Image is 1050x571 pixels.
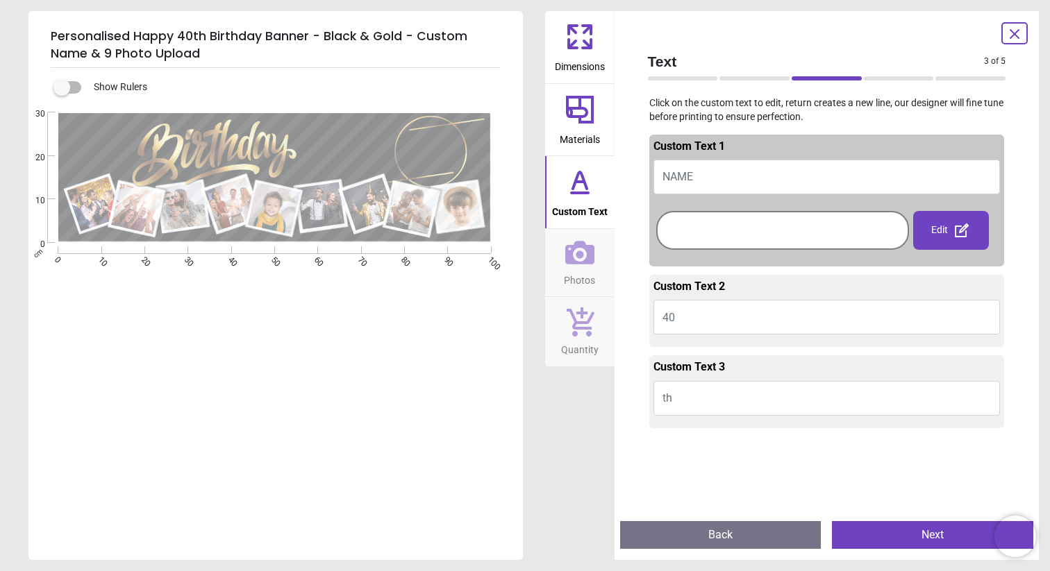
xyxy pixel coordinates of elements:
button: 40 [653,300,1001,334]
span: th [662,391,672,404]
button: Photos [545,229,615,297]
button: Materials [545,84,615,156]
span: Dimensions [555,53,605,74]
span: 10 [19,195,45,207]
span: 20 [19,152,45,164]
button: NAME [653,160,1001,194]
p: Click on the custom text to edit, return creates a new line, our designer will fine tune before p... [637,96,1017,123]
span: Custom Text 2 [653,280,725,293]
span: Text [648,51,985,71]
span: Custom Text [552,198,608,219]
span: Materials [560,126,600,147]
span: 0 [19,239,45,250]
div: Show Rulers [62,79,523,96]
span: NAME [662,170,693,183]
span: Custom Text 3 [653,360,725,373]
span: Photos [564,267,595,288]
button: Dimensions [545,11,615,83]
span: Custom Text 1 [653,139,725,153]
span: 3 of 5 [984,56,1006,67]
span: 40 [662,311,675,324]
button: th [653,381,1001,416]
span: 30 [19,108,45,120]
button: Next [832,521,1033,549]
button: Custom Text [545,156,615,228]
button: Quantity [545,297,615,366]
div: Edit [913,211,989,250]
span: Quantity [561,336,599,357]
iframe: Brevo live chat [994,515,1036,557]
button: Back [620,521,822,549]
h5: Personalised Happy 40th Birthday Banner - Black & Gold - Custom Name & 9 Photo Upload [51,22,501,68]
